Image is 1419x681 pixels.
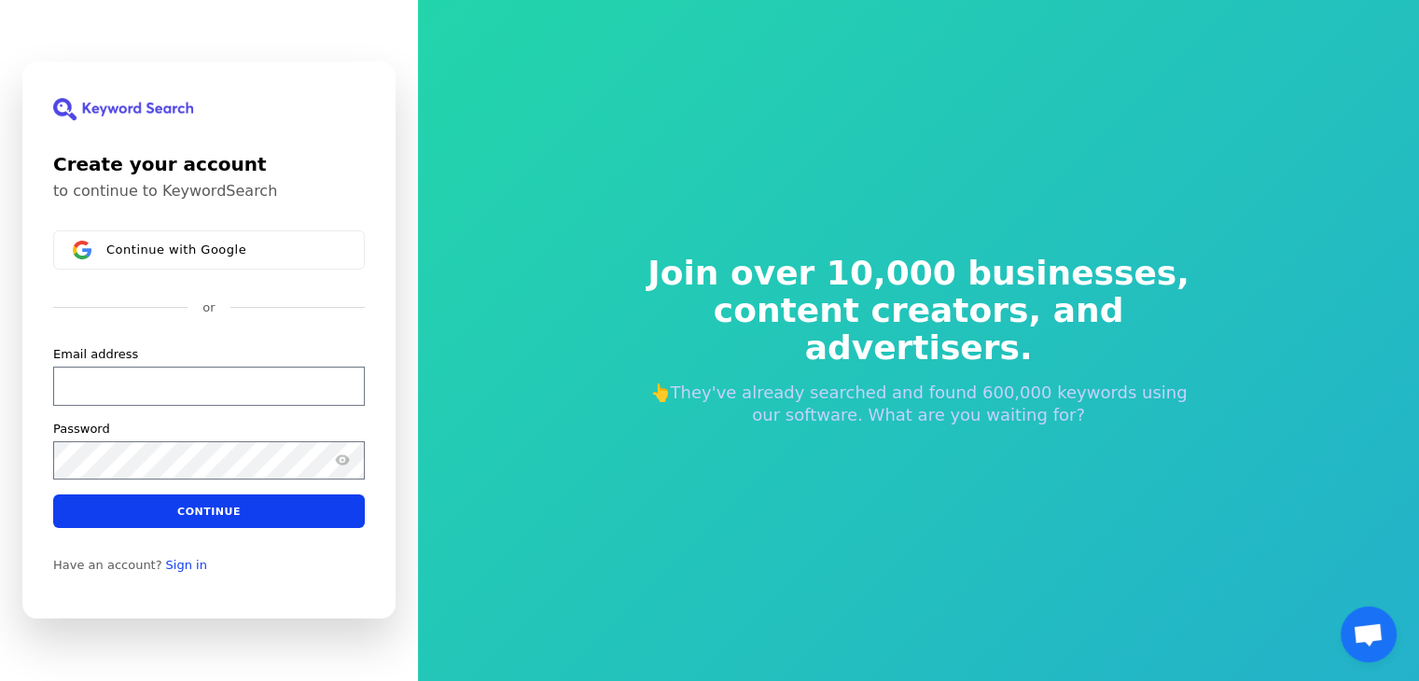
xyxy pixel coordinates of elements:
p: or [202,299,215,316]
button: Continue [53,494,365,528]
label: Password [53,421,110,438]
p: to continue to KeywordSearch [53,182,365,201]
button: Sign in with GoogleContinue with Google [53,230,365,270]
label: Email address [53,346,138,363]
span: content creators, and advertisers. [635,292,1203,367]
h1: Create your account [53,150,365,178]
a: Sign in [166,558,207,573]
span: Have an account? [53,558,162,573]
img: Sign in with Google [73,241,91,259]
a: Open chat [1341,606,1397,662]
img: KeywordSearch [53,98,193,120]
p: 👆They've already searched and found 600,000 keywords using our software. What are you waiting for? [635,382,1203,426]
span: Continue with Google [106,243,246,257]
span: Join over 10,000 businesses, [635,255,1203,292]
button: Show password [331,450,354,472]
